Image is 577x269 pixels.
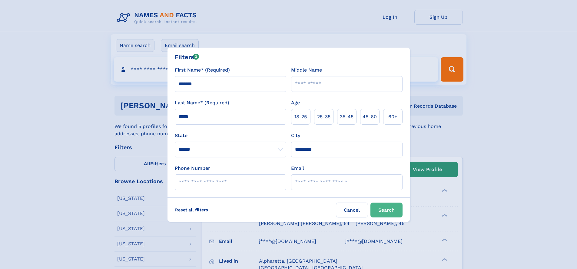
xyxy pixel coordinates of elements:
[294,113,307,120] span: 18‑25
[175,66,230,74] label: First Name* (Required)
[370,203,403,217] button: Search
[291,165,304,172] label: Email
[175,99,229,106] label: Last Name* (Required)
[363,113,377,120] span: 45‑60
[291,66,322,74] label: Middle Name
[340,113,353,120] span: 35‑45
[175,132,286,139] label: State
[171,203,212,217] label: Reset all filters
[175,52,199,62] div: Filters
[317,113,330,120] span: 25‑35
[291,132,300,139] label: City
[336,203,368,217] label: Cancel
[175,165,210,172] label: Phone Number
[291,99,300,106] label: Age
[388,113,397,120] span: 60+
